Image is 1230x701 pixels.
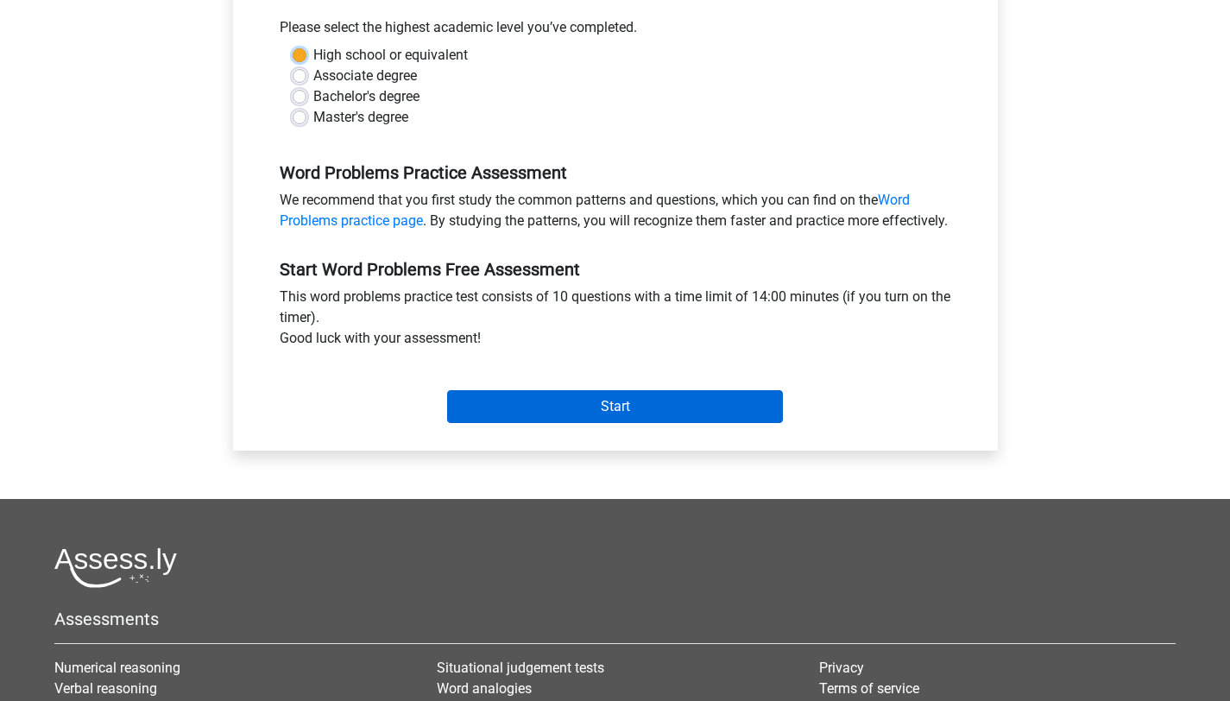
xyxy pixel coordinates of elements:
input: Start [447,390,783,423]
label: Bachelor's degree [313,86,419,107]
div: Please select the highest academic level you’ve completed. [267,17,964,45]
label: Master's degree [313,107,408,128]
a: Word analogies [437,680,532,697]
div: We recommend that you first study the common patterns and questions, which you can find on the . ... [267,190,964,238]
img: Assessly logo [54,547,177,588]
h5: Start Word Problems Free Assessment [280,259,951,280]
h5: Word Problems Practice Assessment [280,162,951,183]
a: Numerical reasoning [54,660,180,676]
div: This word problems practice test consists of 10 questions with a time limit of 14:00 minutes (if ... [267,287,964,356]
a: Terms of service [819,680,919,697]
a: Privacy [819,660,864,676]
label: High school or equivalent [313,45,468,66]
a: Verbal reasoning [54,680,157,697]
label: Associate degree [313,66,417,86]
a: Situational judgement tests [437,660,604,676]
h5: Assessments [54,609,1176,629]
